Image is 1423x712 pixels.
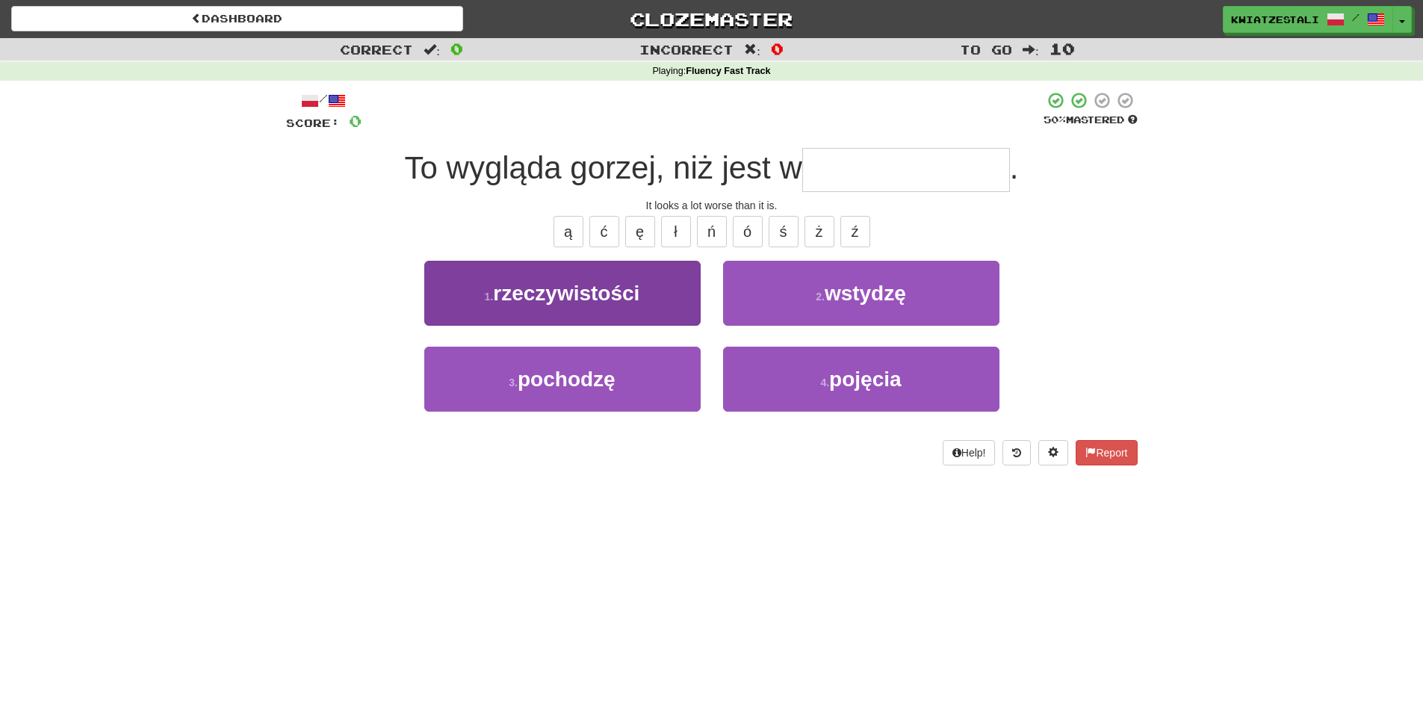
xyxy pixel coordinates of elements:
span: 0 [771,40,784,58]
span: rzeczywistości [493,282,639,305]
span: / [1352,12,1360,22]
small: 1 . [485,291,494,303]
button: ć [589,216,619,247]
button: 4.pojęcia [723,347,999,412]
span: 50 % [1044,114,1066,126]
span: : [1023,43,1039,56]
small: 2 . [816,291,825,303]
strong: Fluency Fast Track [686,66,770,76]
button: ę [625,216,655,247]
button: Round history (alt+y) [1002,440,1031,465]
div: It looks a lot worse than it is. [286,198,1138,213]
span: Incorrect [639,42,734,57]
a: KwiatZeStali / [1223,6,1393,33]
span: . [1010,150,1019,185]
button: ś [769,216,799,247]
span: 10 [1050,40,1075,58]
button: Report [1076,440,1137,465]
span: 0 [450,40,463,58]
span: : [744,43,760,56]
button: ł [661,216,691,247]
small: 3 . [509,377,518,388]
button: Help! [943,440,996,465]
button: ź [840,216,870,247]
button: ń [697,216,727,247]
button: 3.pochodzę [424,347,701,412]
div: / [286,91,362,110]
a: Clozemaster [486,6,937,32]
span: To go [960,42,1012,57]
a: Dashboard [11,6,463,31]
span: 0 [349,111,362,130]
button: ą [554,216,583,247]
span: pochodzę [518,368,616,391]
button: ó [733,216,763,247]
span: Score: [286,117,340,129]
span: pojęcia [829,368,901,391]
button: ż [804,216,834,247]
span: wstydzę [825,282,906,305]
span: KwiatZeStali [1231,13,1319,26]
div: Mastered [1044,114,1138,127]
span: To wygląda gorzej, niż jest w [405,150,802,185]
span: Correct [340,42,413,57]
button: 1.rzeczywistości [424,261,701,326]
button: 2.wstydzę [723,261,999,326]
span: : [424,43,440,56]
small: 4 . [820,377,829,388]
